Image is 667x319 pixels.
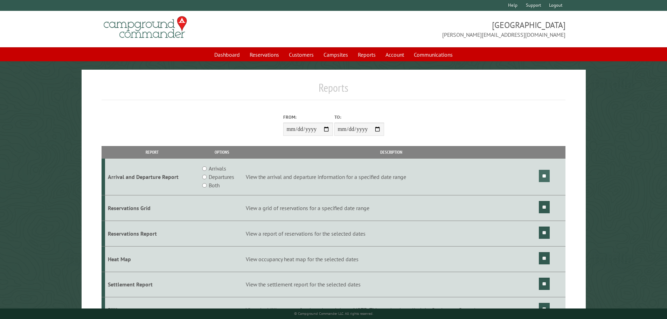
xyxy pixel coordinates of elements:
span: [GEOGRAPHIC_DATA] [PERSON_NAME][EMAIL_ADDRESS][DOMAIN_NAME] [334,19,566,39]
h1: Reports [102,81,566,100]
a: Reservations [245,48,283,61]
td: View occupancy heat map for the selected dates [245,246,538,272]
td: View a grid of reservations for a specified date range [245,195,538,221]
label: Both [209,181,220,189]
td: Settlement Report [105,272,199,297]
th: Description [245,146,538,158]
td: Reservations Report [105,221,199,246]
td: Reservations Grid [105,195,199,221]
td: View the arrival and departure information for a specified date range [245,159,538,195]
td: View the settlement report for the selected dates [245,272,538,297]
small: © Campground Commander LLC. All rights reserved. [294,311,373,316]
td: View a report of reservations for the selected dates [245,221,538,246]
th: Options [199,146,244,158]
a: Reports [354,48,380,61]
a: Account [381,48,408,61]
label: Arrivals [209,164,226,173]
label: Departures [209,173,234,181]
label: To: [334,114,384,120]
a: Campsites [319,48,352,61]
th: Report [105,146,199,158]
a: Dashboard [210,48,244,61]
td: Heat Map [105,246,199,272]
img: Campground Commander [102,14,189,41]
td: Arrival and Departure Report [105,159,199,195]
a: Communications [410,48,457,61]
a: Customers [285,48,318,61]
label: From: [283,114,333,120]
